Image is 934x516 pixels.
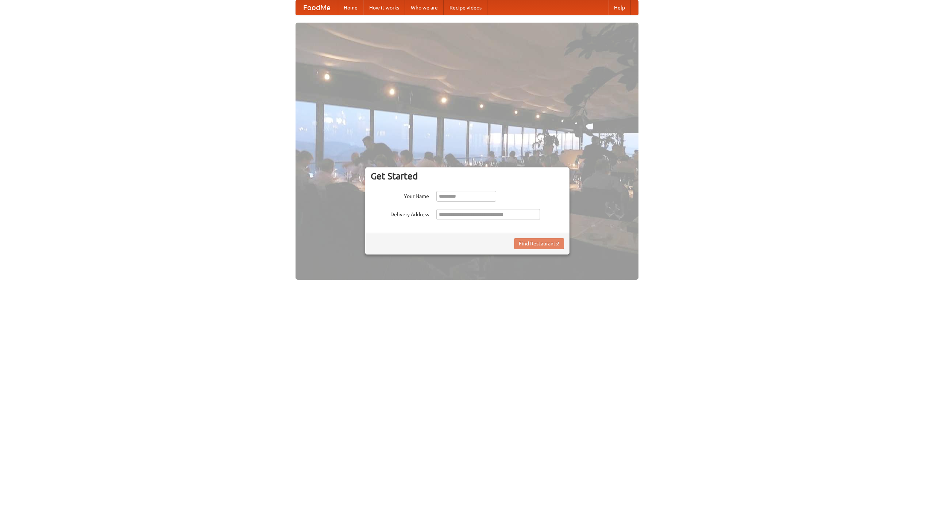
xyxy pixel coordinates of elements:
a: Who we are [405,0,444,15]
a: Help [608,0,631,15]
label: Your Name [371,191,429,200]
a: Recipe videos [444,0,487,15]
a: How it works [363,0,405,15]
label: Delivery Address [371,209,429,218]
h3: Get Started [371,171,564,182]
a: FoodMe [296,0,338,15]
button: Find Restaurants! [514,238,564,249]
a: Home [338,0,363,15]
